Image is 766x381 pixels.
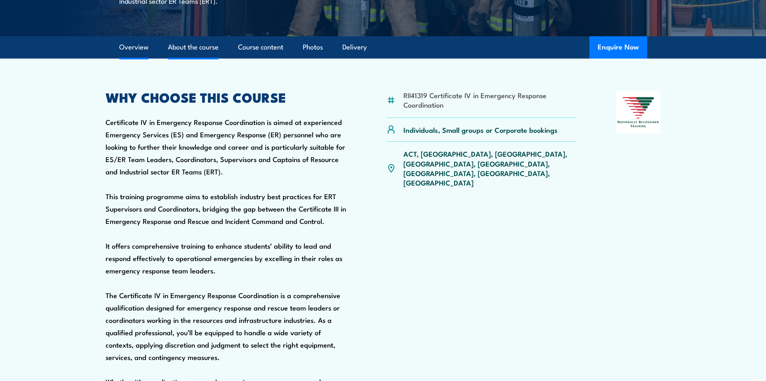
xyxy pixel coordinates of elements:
button: Enquire Now [589,36,647,59]
img: Nationally Recognised Training logo. [616,91,661,133]
li: RII41319 Certificate IV in Emergency Response Coordination [403,90,576,110]
a: Course content [238,36,283,58]
a: About the course [168,36,219,58]
p: ACT, [GEOGRAPHIC_DATA], [GEOGRAPHIC_DATA], [GEOGRAPHIC_DATA], [GEOGRAPHIC_DATA], [GEOGRAPHIC_DATA... [403,149,576,188]
a: Photos [303,36,323,58]
h2: WHY CHOOSE THIS COURSE [106,91,346,103]
p: Individuals, Small groups or Corporate bookings [403,125,558,134]
a: Overview [119,36,148,58]
a: Delivery [342,36,367,58]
